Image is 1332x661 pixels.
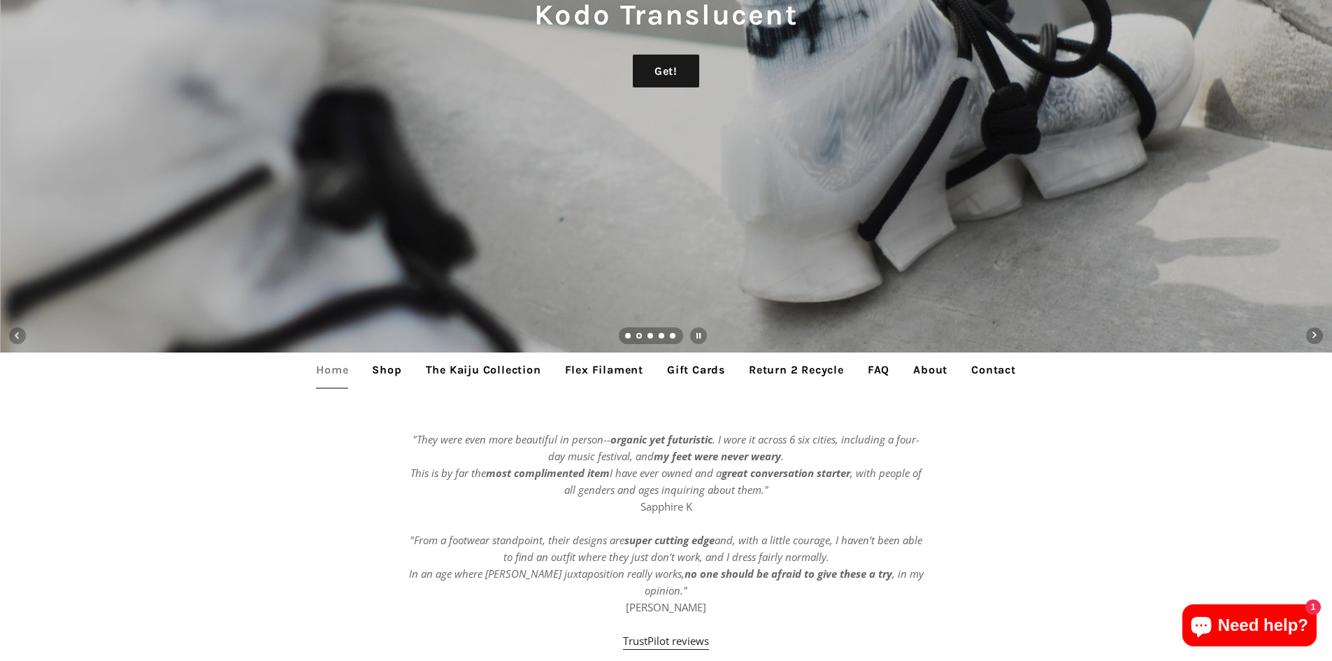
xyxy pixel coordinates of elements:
button: Next slide [1299,320,1330,351]
button: Previous slide [2,320,33,351]
strong: most complimented item [486,466,610,480]
strong: great conversation starter [722,466,850,480]
em: "They were even more beautiful in person-- [413,432,610,446]
a: Load slide 5 [670,334,677,341]
a: Slide 2, current [636,334,643,341]
a: Contact [961,353,1026,388]
a: FAQ [857,353,900,388]
a: Shop [361,353,412,388]
em: I have ever owned and a [610,466,722,480]
strong: no one should be afraid to give these a try [685,567,892,581]
a: About [903,353,958,388]
strong: organic yet futuristic [610,432,712,446]
a: Load slide 3 [647,334,654,341]
em: "From a footwear standpoint, their designs are [410,533,624,547]
p: Sapphire K [PERSON_NAME] [408,431,925,649]
a: Flex Filament [554,353,654,388]
a: The Kaiju Collection [415,353,552,388]
a: Gift Cards [657,353,736,388]
em: . I wore it across 6 six cities, including a four-day music festival, and [548,432,919,463]
a: Get! [633,55,699,88]
a: Load slide 1 [625,334,632,341]
em: and, with a little courage, I haven’t been able to find an outfit where they just don’t work, and... [409,533,923,581]
a: Home [306,353,359,388]
strong: my feet were never weary [654,449,781,463]
inbox-online-store-chat: Shopify online store chat [1178,604,1321,650]
em: , in my opinion." [645,567,924,597]
a: Return 2 Recycle [738,353,854,388]
strong: super cutting edge [624,533,715,547]
a: TrustPilot reviews [623,634,709,650]
a: Load slide 4 [659,334,666,341]
button: Pause slideshow [683,320,714,351]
